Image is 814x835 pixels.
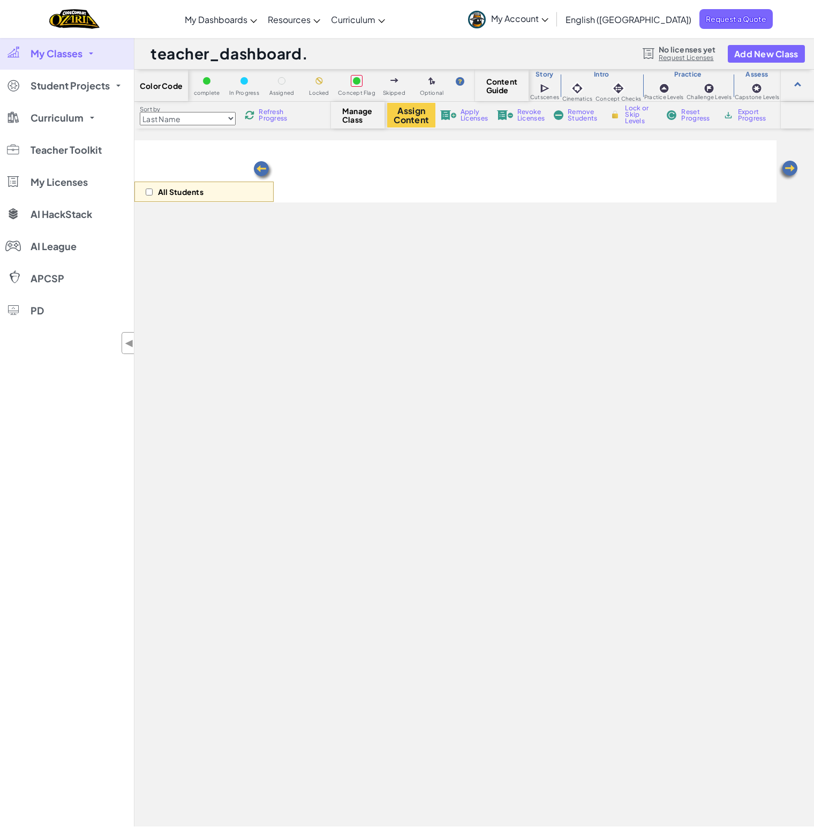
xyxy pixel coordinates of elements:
[31,113,84,123] span: Curriculum
[778,160,799,181] img: Arrow_Left.png
[331,14,375,25] span: Curriculum
[49,8,99,30] a: Ozaria by CodeCombat logo
[245,110,254,120] img: IconReload.svg
[125,335,134,351] span: ◀
[625,105,657,124] span: Lock or Skip Levels
[568,109,600,122] span: Remove Students
[644,94,683,100] span: Practice Levels
[468,11,486,28] img: avatar
[420,90,444,96] span: Optional
[728,45,805,63] button: Add New Class
[570,81,585,96] img: IconCinematic.svg
[566,14,691,25] span: English ([GEOGRAPHIC_DATA])
[31,49,82,58] span: My Classes
[561,70,643,79] h3: Intro
[262,5,326,34] a: Resources
[530,94,559,100] span: Cutscenes
[562,96,592,102] span: Cinematics
[659,54,715,62] a: Request Licenses
[611,81,626,96] img: IconInteractive.svg
[309,90,329,96] span: Locked
[687,94,732,100] span: Challenge Levels
[733,70,781,79] h3: Assess
[440,110,456,120] img: IconLicenseApply.svg
[751,83,762,94] img: IconCapstoneLevel.svg
[179,5,262,34] a: My Dashboards
[554,110,563,120] img: IconRemoveStudents.svg
[31,209,92,219] span: AI HackStack
[463,2,554,36] a: My Account
[643,70,733,79] h3: Practice
[529,70,561,79] h3: Story
[461,109,488,122] span: Apply Licenses
[428,77,435,86] img: IconOptionalLevel.svg
[383,90,405,96] span: Skipped
[338,90,375,96] span: Concept Flag
[326,5,390,34] a: Curriculum
[259,109,292,122] span: Refresh Progress
[31,81,110,91] span: Student Projects
[268,14,311,25] span: Resources
[738,109,771,122] span: Export Progress
[185,14,247,25] span: My Dashboards
[31,177,88,187] span: My Licenses
[540,82,551,94] img: IconCutscene.svg
[229,90,259,96] span: In Progress
[194,90,220,96] span: complete
[456,77,464,86] img: IconHint.svg
[517,109,545,122] span: Revoke Licenses
[158,187,204,196] p: All Students
[491,13,548,24] span: My Account
[723,110,733,120] img: IconArchive.svg
[486,77,518,94] span: Content Guide
[387,103,435,127] button: Assign Content
[666,110,677,120] img: IconReset.svg
[609,110,621,119] img: IconLock.svg
[140,105,236,114] label: Sort by
[659,45,715,54] span: No licenses yet
[560,5,697,34] a: English ([GEOGRAPHIC_DATA])
[31,242,77,251] span: AI League
[252,160,274,182] img: Arrow_Left.png
[342,107,374,124] span: Manage Class
[140,81,183,90] span: Color Code
[596,96,641,102] span: Concept Checks
[390,78,398,82] img: IconSkippedLevel.svg
[269,90,295,96] span: Assigned
[31,145,102,155] span: Teacher Toolkit
[150,43,308,64] h1: teacher_dashboard.
[659,83,669,94] img: IconPracticeLevel.svg
[735,94,779,100] span: Capstone Levels
[699,9,773,29] a: Request a Quote
[49,8,99,30] img: Home
[497,110,513,120] img: IconLicenseRevoke.svg
[704,83,714,94] img: IconChallengeLevel.svg
[681,109,713,122] span: Reset Progress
